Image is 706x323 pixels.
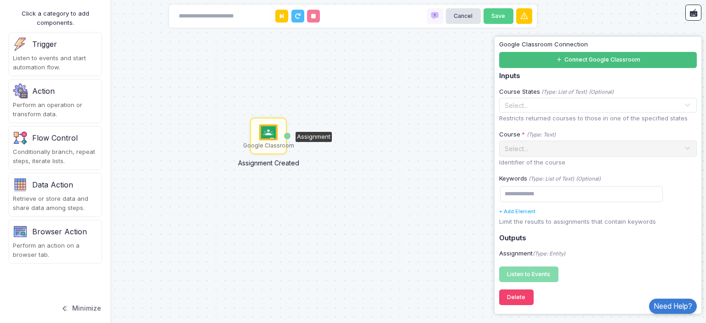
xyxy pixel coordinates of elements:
div: Conditionally branch, repeat steps, iterate lists. [13,147,97,165]
button: Save [484,8,513,24]
img: category-v1.png [13,224,28,239]
img: google-classroom.svg [259,123,278,142]
p: Limit the results to assignments that contain keywords [499,217,697,227]
img: trigger.png [13,37,28,51]
div: Keywords [499,174,574,183]
h5: Outputs [499,234,697,243]
button: Connect Google Classroom [499,52,697,68]
a: + Add Element [499,208,535,215]
div: Course States [499,87,587,96]
div: Google Classroom [243,142,294,150]
div: Assignment [495,249,701,258]
div: Assignment Created [229,153,307,168]
img: flow-v1.png [13,130,28,145]
button: Cancel [446,8,481,24]
div: Flow Control [32,132,78,143]
div: Course [499,130,556,139]
div: Data Action [32,179,73,190]
div: Trigger [32,39,57,50]
i: (Type: Entity) [533,250,565,257]
img: category.png [13,177,28,192]
i: (Type: Text) [527,131,556,138]
a: Need Help? [649,299,697,314]
span: Listen to Events [507,271,550,278]
button: Delete [499,289,534,306]
label: Google Classroom Connection [499,40,588,49]
div: Action [32,85,55,96]
p: Identifier of the course [499,158,697,167]
button: Minimize [61,298,101,318]
div: Retrieve or store data and share data among steps. [13,194,97,212]
div: Listen to events and start automation flow. [13,54,97,72]
i: (Optional) [576,176,601,182]
div: Browser Action [32,226,87,237]
div: Perform an operation or transform data. [13,101,97,119]
i: (Type: List of Text) [541,89,587,95]
button: Warnings [516,8,532,24]
div: Perform an action on a browser tab. [13,241,97,259]
img: settings.png [13,84,28,98]
div: Assignment [296,132,332,142]
div: Click a category to add components. [9,9,101,27]
p: Restricts returned courses to those in one of the specified states [499,114,697,123]
button: Listen to Events [499,266,558,283]
i: (Type: List of Text) [529,176,574,182]
h5: Inputs [499,72,697,80]
i: (Optional) [589,89,614,95]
